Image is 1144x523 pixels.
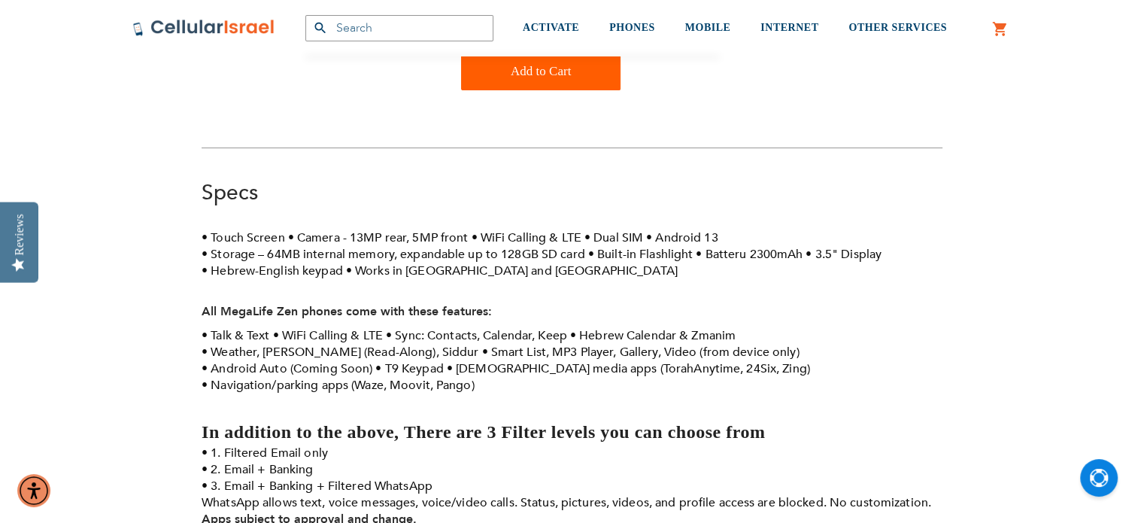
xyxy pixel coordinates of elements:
li: 2. Email + Banking [202,461,942,478]
li: Sync: Contacts, Calendar, Keep [386,327,567,344]
span: MOBILE [685,22,731,33]
span: ACTIVATE [523,22,579,33]
button: Add to Cart [461,53,621,90]
input: Search [305,15,493,41]
li: Batteru 2300mAh [696,246,803,263]
li: Talk & Text [202,327,270,344]
li: [DEMOGRAPHIC_DATA] media apps (TorahAnytime, 24Six, Zing) [447,360,810,377]
span: PHONES [609,22,655,33]
li: Works in [GEOGRAPHIC_DATA] and [GEOGRAPHIC_DATA] [346,263,678,279]
li: Navigation/parking apps (Waze, Moovit, Pango) [202,377,475,394]
li: Hebrew-English keypad [202,263,343,279]
li: Smart List, MP3 Player, Gallery, Video (from device only) [481,344,799,360]
img: Cellular Israel Logo [132,19,275,37]
li: WiFi Calling & LTE [471,230,581,246]
div: Reviews [13,214,26,255]
strong: In addition to the above, There are 3 Filter levels you can choose from [202,422,765,442]
li: Dual SIM [584,230,643,246]
div: Accessibility Menu [17,474,50,507]
li: Touch Screen [202,230,285,246]
li: Android 13 [646,230,718,246]
strong: All MegaLife Zen phones come with these features: [202,303,492,320]
li: 3.5" Display [806,246,882,263]
li: 1. Filtered Email only [202,445,942,461]
li: T9 Keypad [375,360,443,377]
span: Add to Cart [511,56,571,87]
li: Hebrew Calendar & Zmanim [570,327,736,344]
span: OTHER SERVICES [848,22,947,33]
li: Storage – 64MB internal memory, expandable up to 128GB SD card [202,246,585,263]
li: Built-in Flashlight [588,246,693,263]
a: Specs [202,178,258,207]
li: Camera - 13MP rear, 5MP front [288,230,469,246]
li: Android Auto (Coming Soon) [202,360,372,377]
li: WiFi Calling & LTE [273,327,383,344]
li: Weather, [PERSON_NAME] (Read-Along), Siddur [202,344,478,360]
span: INTERNET [760,22,818,33]
li: 3. Email + Banking + Filtered WhatsApp WhatsApp allows text, voice messages, voice/video calls. S... [202,478,942,511]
